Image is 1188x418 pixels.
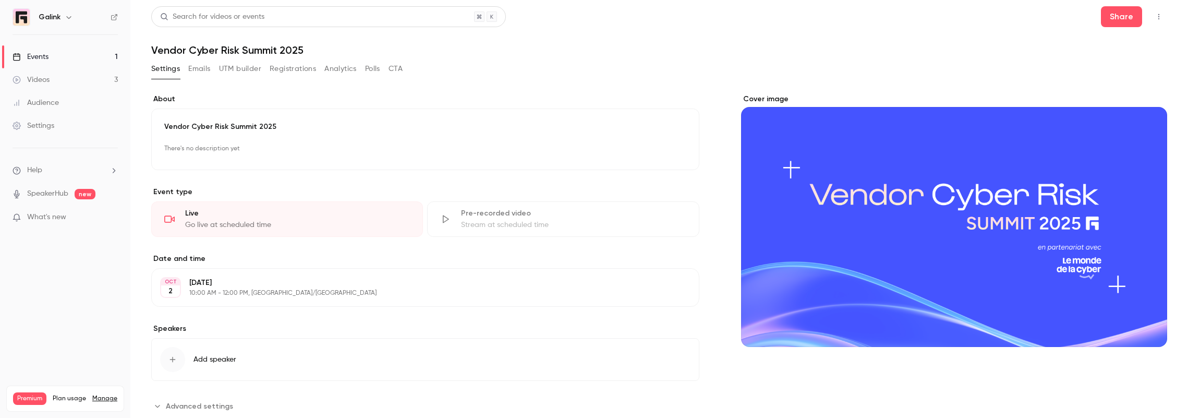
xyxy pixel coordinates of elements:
[270,61,316,77] button: Registrations
[151,44,1167,56] h1: Vendor Cyber Risk Summit 2025
[185,220,410,230] div: Go live at scheduled time
[75,189,95,199] span: new
[151,94,699,104] label: About
[188,61,210,77] button: Emails
[461,220,686,230] div: Stream at scheduled time
[166,401,233,412] span: Advanced settings
[13,98,59,108] div: Audience
[39,12,60,22] h6: Galink
[461,208,686,219] div: Pre-recorded video
[365,61,380,77] button: Polls
[53,395,86,403] span: Plan usage
[389,61,403,77] button: CTA
[324,61,357,77] button: Analytics
[13,52,49,62] div: Events
[151,338,699,381] button: Add speaker
[427,201,699,237] div: Pre-recorded videoStream at scheduled time
[13,75,50,85] div: Videos
[151,324,699,334] label: Speakers
[151,201,423,237] div: LiveGo live at scheduled time
[151,398,239,414] button: Advanced settings
[164,140,686,157] p: There's no description yet
[151,398,699,414] section: Advanced settings
[105,213,118,222] iframe: Noticeable Trigger
[161,278,180,285] div: OCT
[13,9,30,26] img: Galink
[13,392,46,405] span: Premium
[92,395,117,403] a: Manage
[27,165,42,176] span: Help
[27,212,66,223] span: What's new
[189,278,644,288] p: [DATE]
[151,187,699,197] p: Event type
[168,286,173,296] p: 2
[741,94,1167,104] label: Cover image
[185,208,410,219] div: Live
[151,254,699,264] label: Date and time
[189,289,644,297] p: 10:00 AM - 12:00 PM, [GEOGRAPHIC_DATA]/[GEOGRAPHIC_DATA]
[741,94,1167,347] section: Cover image
[1101,6,1142,27] button: Share
[151,61,180,77] button: Settings
[13,121,54,131] div: Settings
[219,61,261,77] button: UTM builder
[164,122,686,132] p: Vendor Cyber Risk Summit 2025
[160,11,264,22] div: Search for videos or events
[193,354,236,365] span: Add speaker
[13,165,118,176] li: help-dropdown-opener
[27,188,68,199] a: SpeakerHub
